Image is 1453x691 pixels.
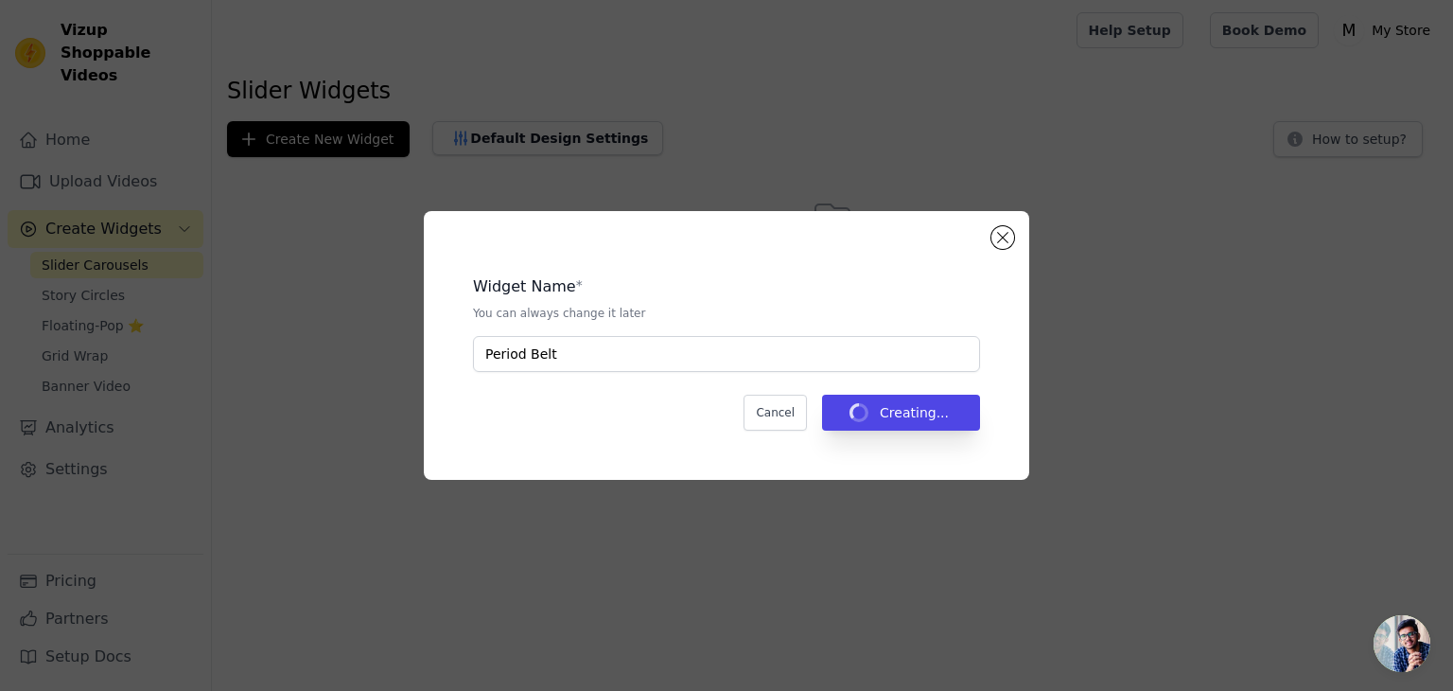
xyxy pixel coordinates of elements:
[473,306,980,321] p: You can always change it later
[822,395,980,431] button: Creating...
[991,226,1014,249] button: Close modal
[744,395,807,431] button: Cancel
[1374,615,1430,672] a: Open chat
[473,275,576,298] legend: Widget Name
